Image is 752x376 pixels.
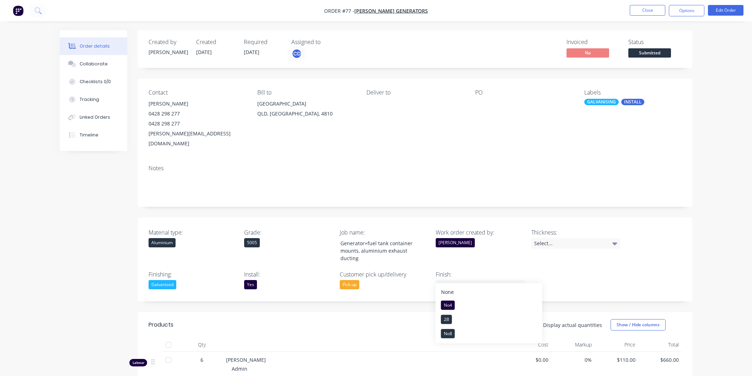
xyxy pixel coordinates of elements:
div: Aluminium [149,238,176,247]
div: Order details [80,43,110,49]
button: Order details [60,37,127,55]
button: No8 [436,327,542,341]
div: [PERSON_NAME][EMAIL_ADDRESS][DOMAIN_NAME] [149,129,246,149]
div: Checklists 0/0 [80,79,111,85]
div: Cost [507,338,551,352]
div: [PERSON_NAME] [436,238,475,247]
label: Display actual quantities [543,321,602,329]
div: Galvanised [149,280,176,289]
div: Tracking [80,96,99,103]
div: PO [475,89,573,96]
span: $0.00 [510,356,548,364]
div: 0428 298 277 [149,119,246,129]
div: [GEOGRAPHIC_DATA] [257,99,355,109]
label: Work order created by: [436,228,525,237]
div: Linked Orders [80,114,110,120]
div: Generator+fuel tank container mounts, aluminium exhaust ducting [335,238,424,263]
div: Select... [436,280,525,291]
div: Labels [584,89,682,96]
span: 6 [200,356,203,364]
span: [DATE] [244,49,259,55]
label: Material type: [149,228,237,237]
div: Status [628,39,682,45]
div: Invoiced [566,39,620,45]
span: No [566,48,609,57]
div: Total [638,338,682,352]
label: Job name: [340,228,429,237]
div: Timeline [80,132,98,138]
span: Admin [232,365,247,372]
div: Select... [531,238,620,249]
span: Order #77 - [324,7,354,14]
div: [PERSON_NAME] [149,99,246,109]
span: 0% [554,356,592,364]
label: Finishing: [149,270,237,279]
button: Tracking [60,91,127,108]
div: Created [196,39,235,45]
div: Assigned to [291,39,362,45]
span: $110.00 [597,356,635,364]
div: No8 [441,329,455,338]
a: [PERSON_NAME] generators [354,7,428,14]
img: Factory [13,5,23,16]
div: Created by [149,39,188,45]
div: None [441,288,454,296]
button: Collaborate [60,55,127,73]
div: INSTALL [621,99,644,105]
button: No4 [436,298,542,312]
button: Close [630,5,665,16]
span: [PERSON_NAME] [226,356,266,363]
div: 5005 [244,238,260,247]
span: [DATE] [196,49,212,55]
button: 2B [436,312,542,327]
label: Finish: [436,270,525,279]
button: Timeline [60,126,127,144]
label: Customer pick up/delivery [340,270,429,279]
div: [GEOGRAPHIC_DATA]QLD, [GEOGRAPHIC_DATA], 4810 [257,99,355,122]
div: Price [595,338,638,352]
div: QLD, [GEOGRAPHIC_DATA], 4810 [257,109,355,119]
div: [PERSON_NAME]0428 298 2770428 298 277[PERSON_NAME][EMAIL_ADDRESS][DOMAIN_NAME] [149,99,246,149]
div: Pick up [340,280,359,289]
div: Products [149,321,173,329]
div: Contact [149,89,246,96]
div: 0428 298 277 [149,109,246,119]
div: No4 [441,301,455,310]
button: Edit Order [708,5,743,16]
label: Install: [244,270,333,279]
label: Grade: [244,228,333,237]
div: Required [244,39,283,45]
div: Yes [244,280,257,289]
div: Deliver to [366,89,464,96]
div: Bill to [257,89,355,96]
button: Linked Orders [60,108,127,126]
button: Options [669,5,704,16]
div: Collaborate [80,61,108,67]
button: Submitted [628,48,671,59]
div: [PERSON_NAME] [149,48,188,56]
button: Checklists 0/0 [60,73,127,91]
button: Show / Hide columns [611,319,666,331]
span: $660.00 [641,356,679,364]
div: Markup [551,338,595,352]
span: Submitted [628,48,671,57]
div: Labour [129,359,147,366]
div: Notes [149,165,682,172]
label: Thickness: [531,228,620,237]
div: GALVANISING [584,99,619,105]
button: None [436,286,542,298]
div: Qty [181,338,223,352]
button: CD [291,48,302,59]
div: 2B [441,315,452,324]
